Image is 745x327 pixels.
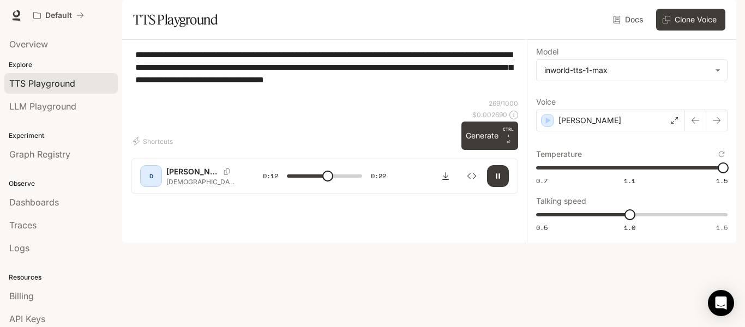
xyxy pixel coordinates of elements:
[708,290,734,316] div: Open Intercom Messenger
[611,9,647,31] a: Docs
[263,171,278,181] span: 0:12
[45,11,72,20] p: Default
[166,177,237,186] p: [DEMOGRAPHIC_DATA] کے بہت سے کھلاڑی یہ مانتے ہیں کہ [PERSON_NAME] ایک شاندار اور بہترین کھلاڑی ہے...
[461,165,483,187] button: Inspect
[219,168,235,175] button: Copy Voice ID
[716,176,728,185] span: 1.5
[166,166,219,177] p: [PERSON_NAME]
[131,132,177,150] button: Shortcuts
[142,167,160,185] div: D
[371,171,386,181] span: 0:22
[537,60,727,81] div: inworld-tts-1-max
[536,48,558,56] p: Model
[435,165,456,187] button: Download audio
[472,110,507,119] p: $ 0.002690
[624,223,635,232] span: 1.0
[558,115,621,126] p: [PERSON_NAME]
[489,99,518,108] p: 269 / 1000
[536,176,548,185] span: 0.7
[461,122,518,150] button: GenerateCTRL +⏎
[503,126,514,146] p: ⏎
[716,148,728,160] button: Reset to default
[624,176,635,185] span: 1.1
[544,65,710,76] div: inworld-tts-1-max
[536,223,548,232] span: 0.5
[536,197,586,205] p: Talking speed
[716,223,728,232] span: 1.5
[656,9,725,31] button: Clone Voice
[536,98,556,106] p: Voice
[28,4,89,26] button: All workspaces
[536,150,582,158] p: Temperature
[503,126,514,139] p: CTRL +
[133,9,218,31] h1: TTS Playground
